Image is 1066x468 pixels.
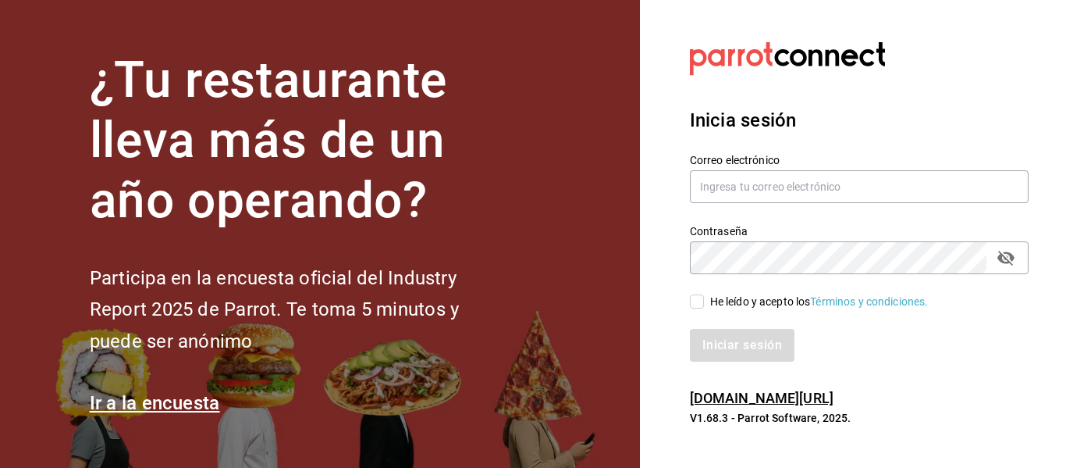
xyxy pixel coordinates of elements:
h2: Participa en la encuesta oficial del Industry Report 2025 de Parrot. Te toma 5 minutos y puede se... [90,263,511,358]
h3: Inicia sesión [690,106,1029,134]
div: He leído y acepto los [710,294,929,310]
h1: ¿Tu restaurante lleva más de un año operando? [90,51,511,230]
p: V1.68.3 - Parrot Software, 2025. [690,410,1029,426]
button: passwordField [993,245,1019,271]
label: Contraseña [690,226,1029,237]
a: [DOMAIN_NAME][URL] [690,390,833,406]
label: Correo electrónico [690,155,1029,166]
a: Términos y condiciones. [810,295,928,308]
input: Ingresa tu correo electrónico [690,170,1029,203]
a: Ir a la encuesta [90,392,220,414]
